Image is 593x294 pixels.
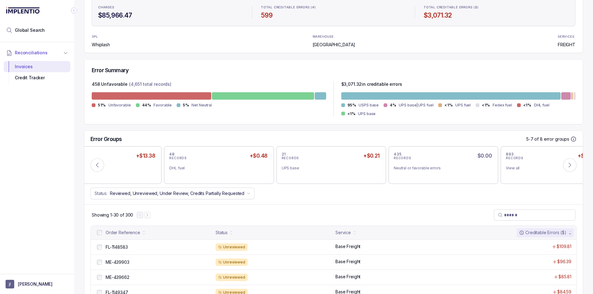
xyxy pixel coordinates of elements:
[523,103,532,108] p: <1%
[135,152,156,160] h5: +$13.38
[424,6,479,9] p: TOTAL CREDITABLE ERRORS ($)
[216,274,248,281] div: Unreviewed
[282,152,286,157] p: 21
[144,212,150,218] button: Next Page
[9,72,65,83] div: Credit Tracker
[98,103,106,108] p: 51%
[92,212,133,218] div: Remaining page entries
[335,230,351,236] div: Service
[70,7,78,14] div: Collapse Icon
[261,11,406,20] h4: 599
[424,11,569,20] h4: $3,071.32
[57,165,151,171] div: Fedex fuel
[335,259,360,265] p: Base Freight
[90,136,122,143] h5: Error Groups
[216,243,248,251] div: Unreviewed
[313,35,334,39] p: WAREHOUSE
[95,1,247,23] li: Statistic CHARGES
[482,103,490,108] p: <1%
[9,61,65,72] div: Invoices
[216,259,248,266] div: Unreviewed
[169,152,175,157] p: 48
[90,188,254,199] button: Status:Reviewed, Unreviewed, Under Review, Credits Partially Requested
[455,102,471,108] p: UPS fuel
[98,11,243,20] h4: $85,966.47
[476,152,493,160] h5: $0.00
[493,102,512,108] p: Fedex fuel
[142,103,151,108] p: 44%
[335,243,360,250] p: Base Freight
[92,81,128,89] p: 458 Unfavorable
[362,152,381,160] h5: +$0.21
[92,212,133,218] p: Showing 1-30 of 300
[558,42,575,48] p: FREIGHT
[4,46,70,60] button: Reconciliations
[282,156,299,160] p: RECORDS
[359,102,379,108] p: USPS base
[526,136,544,142] p: 5-7 of 8
[534,102,549,108] p: DHL fuel
[6,280,69,288] button: User initials[PERSON_NAME]
[519,230,566,236] div: Creditable Errors ($)
[557,243,571,250] p: $109.81
[558,274,571,280] p: $85.81
[169,165,263,171] div: DHL fuel
[358,111,376,117] p: UPS base
[394,156,411,160] p: RECORDS
[558,35,574,39] p: SERVICES
[347,103,356,108] p: 95%
[544,136,569,142] p: error groups
[557,259,571,265] p: $96.39
[15,50,48,56] span: Reconciliations
[347,111,356,116] p: <1%
[106,230,140,236] div: Order Reference
[98,6,114,9] p: CHARGES
[6,280,14,288] span: User initials
[216,230,228,236] div: Status
[506,156,523,160] p: RECORDS
[18,281,53,287] p: [PERSON_NAME]
[191,102,212,108] p: Net Neutral
[399,102,433,108] p: UPS base|UPS fuel
[92,42,110,48] p: Whiplash
[257,1,410,23] li: Statistic TOTAL CREDITABLE ERRORS (#)
[394,165,488,171] div: Neutral or favorable errors
[313,42,355,48] p: [GEOGRAPHIC_DATA]
[169,156,187,160] p: RECORDS
[444,103,453,108] p: <1%
[92,35,108,39] p: 3PL
[183,103,189,108] p: 5%
[129,81,171,89] p: (4,651 total records)
[390,103,396,108] p: 4%
[420,1,573,23] li: Statistic TOTAL CREDITABLE ERRORS ($)
[108,102,131,108] p: Unfavorable
[261,6,316,9] p: TOTAL CREDITABLE ERRORS (#)
[97,260,102,265] input: checkbox-checkbox
[106,259,129,265] p: ME-439903
[248,152,269,160] h5: +$0.48
[154,102,172,108] p: Favorable
[335,274,360,280] p: Base Freight
[4,60,70,85] div: Reconciliations
[341,81,402,89] p: $ 3,071.32 in creditable errors
[97,275,102,280] input: checkbox-checkbox
[95,190,107,197] p: Status:
[97,245,102,250] input: checkbox-checkbox
[97,230,102,235] input: checkbox-checkbox
[106,274,129,280] p: ME-439662
[282,165,376,171] div: UPS base
[92,67,128,74] h5: Error Summary
[15,27,45,33] span: Global Search
[106,244,128,250] p: FL-1148583
[506,152,514,157] p: 893
[110,190,244,197] p: Reviewed, Unreviewed, Under Review, Credits Partially Requested
[394,152,402,157] p: 435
